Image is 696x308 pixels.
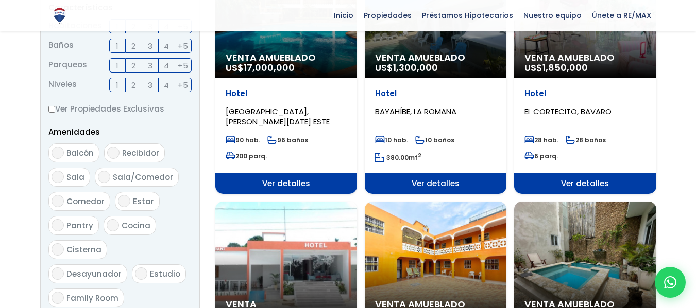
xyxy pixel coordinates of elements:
[66,244,101,255] span: Cisterna
[107,219,119,231] input: Cocina
[52,195,64,207] input: Comedor
[524,88,646,99] p: Hotel
[52,171,64,183] input: Sala
[524,106,612,117] span: EL CORTECITO, BAVARO
[178,59,188,72] span: +5
[587,8,656,23] span: Únete a RE/MAX
[365,173,506,194] span: Ver detalles
[417,8,518,23] span: Préstamos Hipotecarios
[66,148,94,158] span: Balcón
[375,61,438,74] span: US$
[514,173,656,194] span: Ver detalles
[178,40,188,52] span: +5
[66,268,122,279] span: Desayunador
[375,106,456,117] span: BAYAHÍBE, LA ROMANA
[215,173,357,194] span: Ver detalles
[524,136,558,144] span: 28 hab.
[48,58,87,73] span: Parqueos
[48,106,55,113] input: Ver Propiedades Exclusivas
[267,136,308,144] span: 96 baños
[148,59,152,72] span: 3
[329,8,359,23] span: Inicio
[116,40,118,52] span: 1
[122,220,150,231] span: Cocina
[66,293,118,303] span: Family Room
[131,59,135,72] span: 2
[566,136,606,144] span: 28 baños
[542,61,588,74] span: 1,850,000
[113,172,173,183] span: Sala/Comedor
[135,267,147,280] input: Estudio
[226,88,347,99] p: Hotel
[524,61,588,74] span: US$
[386,153,409,162] span: 380.00
[178,79,188,92] span: +5
[418,152,421,159] sup: 2
[375,88,496,99] p: Hotel
[66,172,84,183] span: Sala
[131,40,135,52] span: 2
[164,59,169,72] span: 4
[118,195,130,207] input: Estar
[131,79,135,92] span: 2
[164,79,169,92] span: 4
[66,196,105,207] span: Comedor
[52,267,64,280] input: Desayunador
[52,243,64,256] input: Cisterna
[226,61,295,74] span: US$
[244,61,295,74] span: 17,000,000
[122,148,159,158] span: Recibidor
[52,292,64,304] input: Family Room
[148,79,152,92] span: 3
[133,196,154,207] span: Estar
[226,136,260,144] span: 90 hab.
[52,147,64,159] input: Balcón
[226,52,347,63] span: Venta Amueblado
[48,125,192,138] p: Amenidades
[116,59,118,72] span: 1
[375,153,421,162] span: mt
[50,7,69,25] img: Logo de REMAX
[375,136,408,144] span: 10 hab.
[393,61,438,74] span: 1,300,000
[415,136,454,144] span: 10 baños
[226,152,267,160] span: 200 parq.
[359,8,417,23] span: Propiedades
[518,8,587,23] span: Nuestro equipo
[107,147,120,159] input: Recibidor
[52,219,64,231] input: Pantry
[524,152,558,160] span: 6 parq.
[226,106,330,127] span: [GEOGRAPHIC_DATA], [PERSON_NAME][DATE] ESTE
[116,79,118,92] span: 1
[150,268,180,279] span: Estudio
[524,52,646,63] span: Venta Amueblado
[98,171,110,183] input: Sala/Comedor
[164,40,169,52] span: 4
[148,40,152,52] span: 3
[375,52,496,63] span: Venta Amueblado
[48,78,77,92] span: Niveles
[48,102,192,115] label: Ver Propiedades Exclusivas
[66,220,93,231] span: Pantry
[48,39,74,53] span: Baños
